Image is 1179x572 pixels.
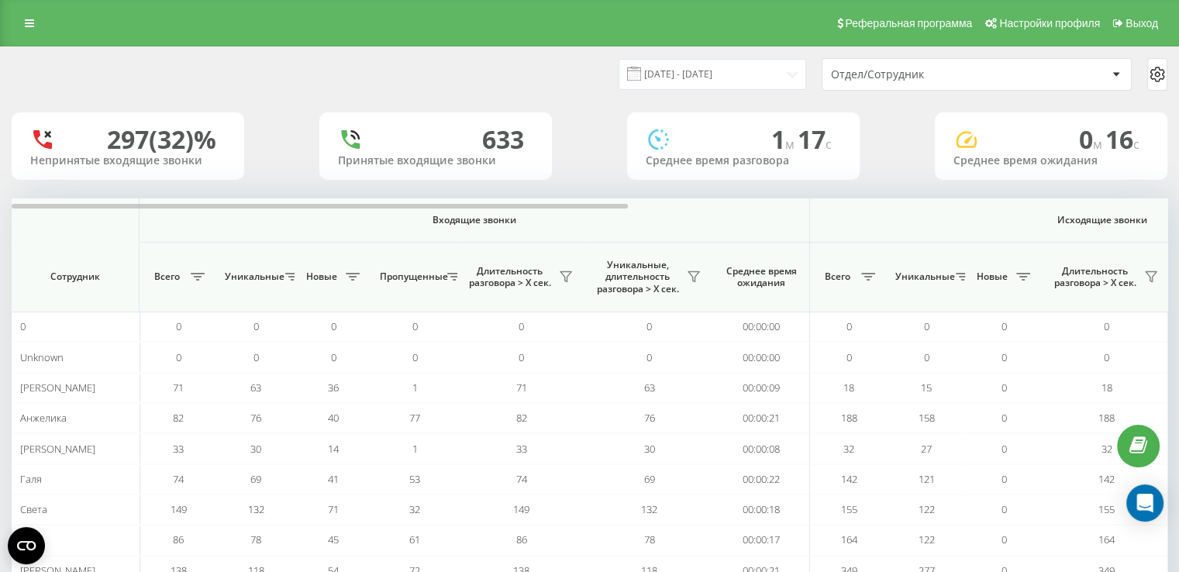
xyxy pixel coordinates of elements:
[20,472,42,486] span: Галя
[180,214,769,226] span: Входящие звонки
[176,319,181,333] span: 0
[921,381,932,395] span: 15
[846,350,852,364] span: 0
[713,494,810,525] td: 00:00:18
[845,17,972,29] span: Реферальная программа
[644,381,655,395] span: 63
[644,532,655,546] span: 78
[818,270,857,283] span: Всего
[1133,136,1139,153] span: c
[412,350,418,364] span: 0
[253,319,259,333] span: 0
[516,381,527,395] span: 71
[1079,122,1105,156] span: 0
[771,122,798,156] span: 1
[1001,350,1007,364] span: 0
[328,502,339,516] span: 71
[20,502,47,516] span: Света
[713,464,810,494] td: 00:00:22
[973,270,1012,283] span: Новые
[30,154,226,167] div: Непринятые входящие звонки
[302,270,341,283] span: Новые
[250,532,261,546] span: 78
[248,502,264,516] span: 132
[713,373,810,403] td: 00:00:09
[1101,442,1112,456] span: 32
[641,502,657,516] span: 132
[826,136,832,153] span: c
[331,350,336,364] span: 0
[713,403,810,433] td: 00:00:21
[725,265,798,289] span: Среднее время ожидания
[331,319,336,333] span: 0
[409,472,420,486] span: 53
[644,411,655,425] span: 76
[338,154,533,167] div: Принятые входящие звонки
[1001,442,1007,456] span: 0
[713,342,810,372] td: 00:00:00
[20,319,26,333] span: 0
[409,502,420,516] span: 32
[919,472,935,486] span: 121
[412,319,418,333] span: 0
[841,411,857,425] span: 188
[171,502,187,516] span: 149
[412,381,418,395] span: 1
[516,532,527,546] span: 86
[1001,502,1007,516] span: 0
[843,442,854,456] span: 32
[713,312,810,342] td: 00:00:00
[593,259,682,295] span: Уникальные, длительность разговора > Х сек.
[1050,265,1139,289] span: Длительность разговора > Х сек.
[924,350,929,364] span: 0
[785,136,798,153] span: м
[176,350,181,364] span: 0
[173,411,184,425] span: 82
[919,532,935,546] span: 122
[465,265,554,289] span: Длительность разговора > Х сек.
[1098,472,1115,486] span: 142
[921,442,932,456] span: 27
[107,125,216,154] div: 297 (32)%
[1098,411,1115,425] span: 188
[646,154,841,167] div: Среднее время разговора
[328,411,339,425] span: 40
[173,442,184,456] span: 33
[519,319,524,333] span: 0
[253,350,259,364] span: 0
[328,381,339,395] span: 36
[380,270,443,283] span: Пропущенные
[1105,122,1139,156] span: 16
[1104,319,1109,333] span: 0
[409,411,420,425] span: 77
[147,270,186,283] span: Всего
[919,411,935,425] span: 158
[516,411,527,425] span: 82
[20,411,67,425] span: Анжелика
[8,527,45,564] button: Open CMP widget
[713,525,810,555] td: 00:00:17
[250,472,261,486] span: 69
[20,350,64,364] span: Unknown
[1001,381,1007,395] span: 0
[999,17,1100,29] span: Настройки профиля
[831,68,1016,81] div: Отдел/Сотрудник
[846,319,852,333] span: 0
[250,442,261,456] span: 30
[412,442,418,456] span: 1
[1098,532,1115,546] span: 164
[328,442,339,456] span: 14
[644,472,655,486] span: 69
[1104,350,1109,364] span: 0
[173,381,184,395] span: 71
[1001,411,1007,425] span: 0
[328,472,339,486] span: 41
[798,122,832,156] span: 17
[953,154,1149,167] div: Среднее время ожидания
[1093,136,1105,153] span: м
[919,502,935,516] span: 122
[519,350,524,364] span: 0
[516,472,527,486] span: 74
[328,532,339,546] span: 45
[841,472,857,486] span: 142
